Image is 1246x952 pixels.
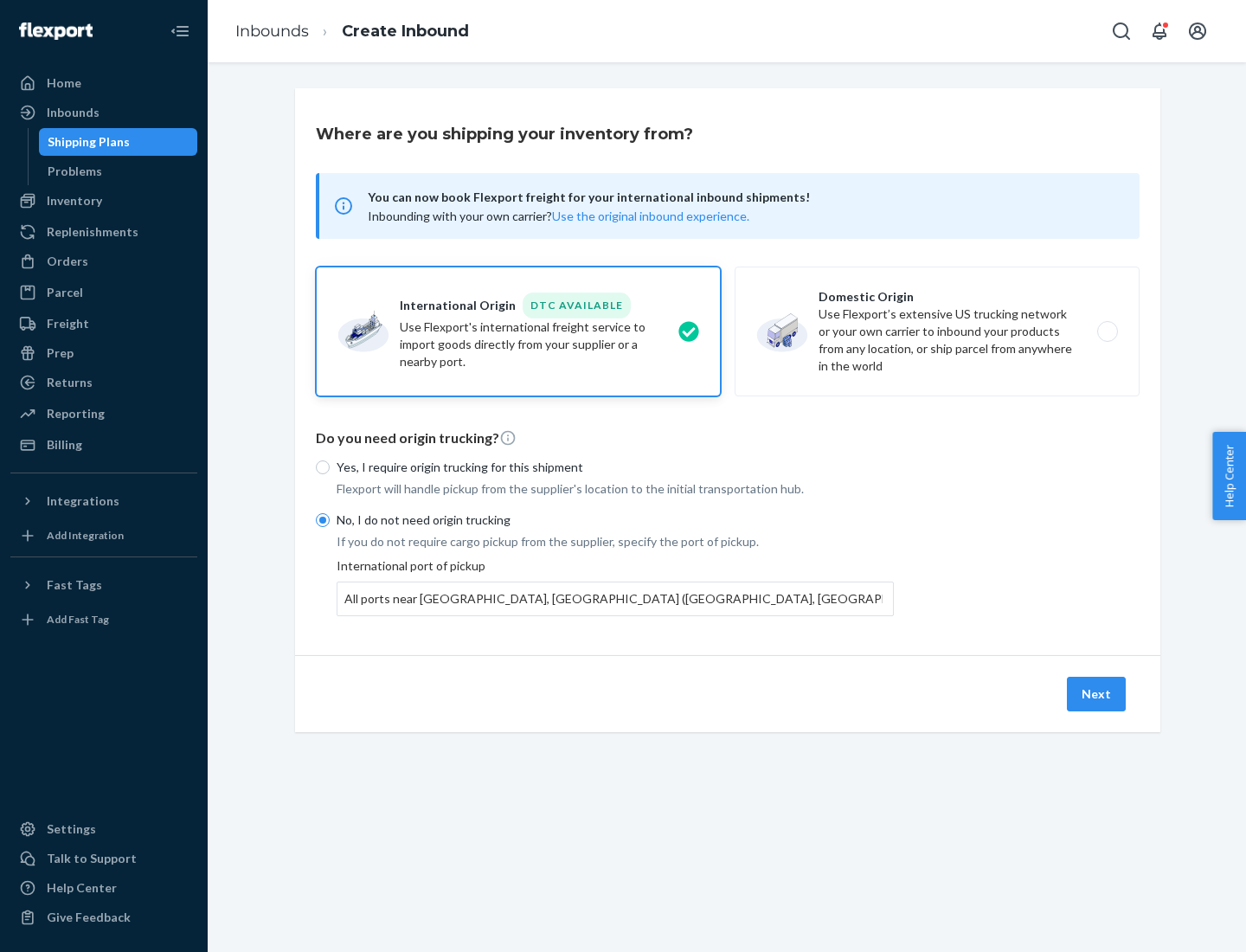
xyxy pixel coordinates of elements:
[47,612,109,627] div: Add Fast Tag
[47,405,105,422] div: Reporting
[10,339,197,367] a: Prep
[10,815,197,843] a: Settings
[47,223,138,241] div: Replenishments
[1104,14,1139,48] button: Open Search Box
[342,22,469,41] a: Create Inbound
[368,187,1119,208] span: You can now book Flexport freight for your international inbound shipments!
[10,218,197,246] a: Replenishments
[10,522,197,550] a: Add Integration
[47,850,137,867] div: Talk to Support
[10,904,197,931] button: Give Feedback
[368,209,749,223] span: Inbounding with your own carrier?
[47,820,96,838] div: Settings
[316,428,1140,448] p: Do you need origin trucking?
[337,557,894,616] div: International port of pickup
[47,284,83,301] div: Parcel
[47,192,102,209] div: Inventory
[10,431,197,459] a: Billing
[48,163,102,180] div: Problems
[10,99,197,126] a: Inbounds
[47,104,100,121] div: Inbounds
[222,6,483,57] ol: breadcrumbs
[235,22,309,41] a: Inbounds
[337,511,894,529] p: No, I do not need origin trucking
[1142,14,1177,48] button: Open notifications
[48,133,130,151] div: Shipping Plans
[10,487,197,515] button: Integrations
[163,14,197,48] button: Close Navigation
[47,879,117,897] div: Help Center
[10,248,197,275] a: Orders
[39,128,198,156] a: Shipping Plans
[47,909,131,926] div: Give Feedback
[19,23,93,40] img: Flexport logo
[10,310,197,338] a: Freight
[10,279,197,306] a: Parcel
[337,533,894,550] p: If you do not require cargo pickup from the supplier, specify the port of pickup.
[47,492,119,510] div: Integrations
[10,874,197,902] a: Help Center
[10,845,197,872] a: Talk to Support
[47,576,102,594] div: Fast Tags
[316,123,693,145] h3: Where are you shipping your inventory from?
[39,158,198,185] a: Problems
[337,480,894,498] p: Flexport will handle pickup from the supplier's location to the initial transportation hub.
[10,606,197,634] a: Add Fast Tag
[10,369,197,396] a: Returns
[10,69,197,97] a: Home
[552,208,749,225] button: Use the original inbound experience.
[47,344,74,362] div: Prep
[1067,677,1126,711] button: Next
[47,436,82,453] div: Billing
[47,74,81,92] div: Home
[337,459,894,476] p: Yes, I require origin trucking for this shipment
[316,513,330,527] input: No, I do not need origin trucking
[10,400,197,428] a: Reporting
[10,187,197,215] a: Inventory
[47,374,93,391] div: Returns
[316,460,330,474] input: Yes, I require origin trucking for this shipment
[1180,14,1215,48] button: Open account menu
[47,315,89,332] div: Freight
[47,253,88,270] div: Orders
[47,528,124,543] div: Add Integration
[10,571,197,599] button: Fast Tags
[1212,432,1246,520] button: Help Center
